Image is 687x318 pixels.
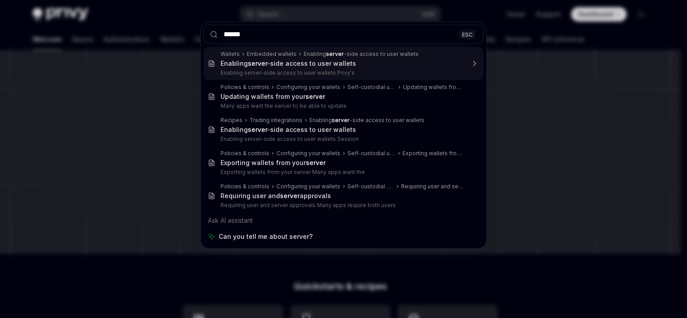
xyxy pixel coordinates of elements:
div: Embedded wallets [247,51,297,58]
div: Enabling -side access to user wallets [221,59,356,68]
p: Exporting wallets from your server Many apps want the [221,169,465,176]
span: Can you tell me about server? [219,232,313,241]
div: Ask AI assistant [204,212,483,229]
div: Self-custodial user wallets [348,84,396,91]
div: Exporting wallets from your server [403,150,465,157]
div: Self-custodial user wallets [348,183,394,190]
p: Enabling server-side access to user wallets Session [221,136,465,143]
b: server [332,117,350,123]
div: Policies & controls [221,150,269,157]
b: server [248,59,267,67]
div: Policies & controls [221,84,269,91]
p: Enabling server-side access to user wallets Privy's [221,69,465,76]
b: server [326,51,344,57]
div: Configuring your wallets [276,183,340,190]
div: Enabling -side access to user wallets [310,117,424,124]
div: Wallets [221,51,240,58]
div: Enabling -side access to user wallets [304,51,419,58]
div: ESC [459,30,475,39]
div: Enabling -side access to user wallets [221,126,356,134]
b: server [248,126,267,133]
p: Requiring user and server approvals Many apps require both users [221,202,465,209]
div: Policies & controls [221,183,269,190]
b: server [306,159,326,166]
div: Requiring user and server approvals [401,183,465,190]
div: Configuring your wallets [276,150,340,157]
div: Recipes [221,117,242,124]
div: Configuring your wallets [276,84,340,91]
div: Trading integrations [250,117,302,124]
p: Many apps want the server to be able to update [221,102,465,110]
b: server [280,192,300,199]
div: Exporting wallets from your [221,159,326,167]
div: Updating wallets from your [221,93,325,101]
div: Updating wallets from your server [403,84,465,91]
div: Requiring user and approvals [221,192,331,200]
div: Self-custodial user wallets [348,150,395,157]
b: server [305,93,325,100]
